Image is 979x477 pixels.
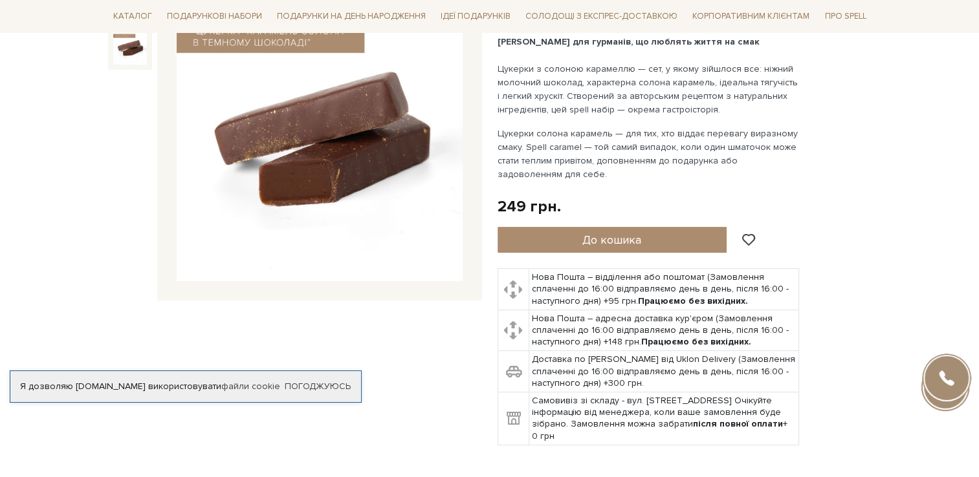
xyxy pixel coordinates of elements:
span: Про Spell [819,6,871,26]
a: Солодощі з експрес-доставкою [520,5,683,27]
td: Нова Пошта – адресна доставка кур'єром (Замовлення сплаченні до 16:00 відправляємо день в день, п... [529,310,798,351]
span: Подарунки на День народження [272,6,431,26]
img: Набір цукерок з солоною карамеллю [113,31,147,65]
span: Каталог [108,6,157,26]
span: [PERSON_NAME] для гурманів, що люблять життя на смак [498,36,760,47]
button: До кошика [498,227,727,253]
span: Ідеї подарунків [435,6,516,26]
a: файли cookie [221,381,280,392]
a: Погоджуюсь [285,381,351,392]
div: 249 грн. [498,196,561,217]
td: Самовивіз зі складу - вул. [STREET_ADDRESS] Очікуйте інформацію від менеджера, коли ваше замовлен... [529,392,798,445]
span: Цукерки солона карамель — для тих, хто віддає перевагу виразному смаку. Spell caramel — той самий... [498,128,800,180]
div: Я дозволяю [DOMAIN_NAME] використовувати [10,381,361,392]
a: Корпоративним клієнтам [687,5,815,27]
b: Працюємо без вихідних. [638,295,748,306]
td: Доставка по [PERSON_NAME] від Uklon Delivery (Замовлення сплаченні до 16:00 відправляємо день в д... [529,351,798,392]
td: Нова Пошта – відділення або поштомат (Замовлення сплаченні до 16:00 відправляємо день в день, піс... [529,269,798,310]
span: Цукерки з солоною карамеллю — сет, у якому зійшлося все: ніжний молочний шоколад, характерна соло... [498,63,800,115]
span: До кошика [582,233,641,247]
b: Працюємо без вихідних. [641,336,751,347]
span: Подарункові набори [162,6,267,26]
b: після повної оплати [693,418,783,429]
